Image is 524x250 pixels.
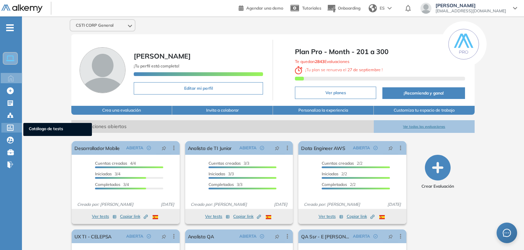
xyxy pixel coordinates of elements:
a: QA Ssr - E [PERSON_NAME] [301,229,350,243]
span: 2/2 [322,161,362,166]
span: Creado por: [PERSON_NAME] [74,201,136,208]
span: check-circle [147,234,151,238]
span: 3/3 [209,171,234,176]
span: check-circle [373,146,378,150]
img: ESP [266,215,271,219]
button: Crear Evaluación [421,155,454,189]
span: [EMAIL_ADDRESS][DOMAIN_NAME] [436,8,506,14]
span: Completados [322,182,347,187]
button: pushpin [270,231,285,242]
button: pushpin [156,142,171,153]
span: Crear Evaluación [421,183,454,189]
span: check-circle [260,146,264,150]
span: Completados [209,182,234,187]
span: 2/2 [322,182,356,187]
span: ABIERTA [239,145,257,151]
a: Desarrollador Mobile [74,141,120,155]
button: Invita a colaborar [172,106,273,115]
span: Copiar link [120,213,148,220]
img: world [369,4,377,12]
i: - [6,27,14,28]
button: pushpin [383,231,398,242]
button: Ver tests [92,212,117,221]
span: ES [380,5,385,11]
button: Crea una evaluación [71,106,172,115]
button: Onboarding [327,1,360,16]
button: Personaliza la experiencia [273,106,374,115]
button: ¡Recomienda y gana! [382,87,465,99]
button: Ver todas las evaluaciones [374,120,475,133]
span: 3/3 [209,182,242,187]
button: Copiar link [347,212,374,221]
span: [DATE] [385,201,404,208]
img: arrow [388,7,392,10]
span: pushpin [388,145,393,151]
span: Agendar una demo [246,5,283,11]
a: Data Engineer AWS [301,141,345,155]
span: Copiar link [347,213,374,220]
span: check-circle [373,234,378,238]
span: CSTI CORP General [76,23,114,28]
b: 27 de septiembre [346,67,382,72]
span: Cuentas creadas [95,161,127,166]
span: 2/2 [322,171,347,176]
span: pushpin [388,234,393,239]
span: Catálogo de tests [29,126,86,133]
button: Ver tests [319,212,343,221]
span: Evaluaciones abiertas [71,120,374,133]
span: Completados [95,182,120,187]
img: ESP [153,215,158,219]
img: ESP [379,215,385,219]
span: pushpin [162,234,166,239]
span: Onboarding [338,5,360,11]
button: pushpin [383,142,398,153]
span: ABIERTA [126,145,143,151]
span: Plan Pro - Month - 201 a 300 [295,47,465,57]
a: Agendar una demo [239,3,283,12]
span: Tutoriales [302,5,321,11]
a: Analista de TI Junior [188,141,231,155]
span: 3/4 [95,182,129,187]
span: 3/4 [95,171,120,176]
span: [PERSON_NAME] [436,3,506,8]
span: ¡ Tu plan se renueva el ! [295,67,383,72]
span: ¡Tu perfil está completo! [134,63,179,68]
span: pushpin [275,145,279,151]
span: Iniciadas [209,171,225,176]
span: check-circle [260,234,264,238]
span: [DATE] [271,201,290,208]
button: Ver planes [295,87,376,99]
button: pushpin [270,142,285,153]
span: 4/4 [95,161,136,166]
img: Foto de perfil [80,47,126,93]
span: ABIERTA [239,233,257,239]
span: pushpin [275,234,279,239]
span: [DATE] [158,201,177,208]
button: Customiza tu espacio de trabajo [374,106,475,115]
span: Cuentas creadas [209,161,241,166]
a: UX TI - CELEPSA [74,229,111,243]
span: 3/3 [209,161,249,166]
span: pushpin [162,145,166,151]
span: Te quedan Evaluaciones [295,59,349,64]
span: ABIERTA [126,233,143,239]
img: clock-svg [295,66,302,74]
button: Editar mi perfil [134,82,263,95]
span: ABIERTA [353,145,370,151]
span: Iniciadas [322,171,338,176]
img: Logo [1,4,43,13]
span: Creado por: [PERSON_NAME] [301,201,363,208]
button: pushpin [156,231,171,242]
button: Copiar link [120,212,148,221]
span: check-circle [147,146,151,150]
button: Copiar link [233,212,261,221]
span: ABIERTA [353,233,370,239]
span: Copiar link [233,213,261,220]
button: Ver tests [205,212,230,221]
span: Iniciadas [95,171,112,176]
span: Creado por: [PERSON_NAME] [188,201,250,208]
span: Cuentas creadas [322,161,354,166]
span: [PERSON_NAME] [134,52,191,60]
a: Analista QA [188,229,214,243]
b: 2843 [315,59,324,64]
